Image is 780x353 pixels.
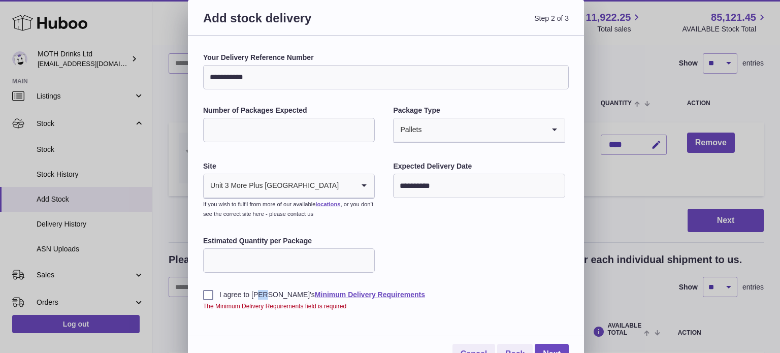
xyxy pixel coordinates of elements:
div: The Minimum Delivery Requirements field is required [203,302,569,310]
input: Search for option [339,174,354,198]
span: Pallets [394,118,422,142]
small: If you wish to fulfil from more of our available , or you don’t see the correct site here - pleas... [203,201,373,217]
label: Your Delivery Reference Number [203,53,569,62]
label: Expected Delivery Date [393,162,565,171]
label: I agree to [PERSON_NAME]'s [203,290,569,300]
label: Package Type [393,106,565,115]
span: Step 2 of 3 [386,10,569,38]
label: Site [203,162,375,171]
div: Search for option [394,118,564,143]
span: Unit 3 More Plus [GEOGRAPHIC_DATA] [204,174,339,198]
label: Number of Packages Expected [203,106,375,115]
div: Search for option [204,174,374,199]
h3: Add stock delivery [203,10,386,38]
label: Estimated Quantity per Package [203,236,375,246]
a: locations [315,201,340,207]
a: Minimum Delivery Requirements [315,291,425,299]
input: Search for option [422,118,544,142]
